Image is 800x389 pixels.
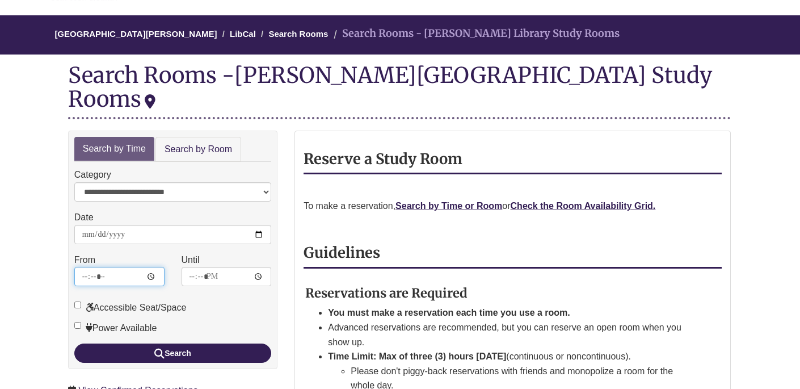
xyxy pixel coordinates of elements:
div: [PERSON_NAME][GEOGRAPHIC_DATA] Study Rooms [68,61,712,112]
strong: You must make a reservation each time you use a room. [328,308,570,317]
li: Advanced reservations are recommended, but you can reserve an open room when you show up. [328,320,694,349]
div: Search Rooms - [68,63,731,119]
strong: Guidelines [304,244,380,262]
a: Search Rooms [268,29,328,39]
input: Power Available [74,322,81,329]
a: LibCal [230,29,256,39]
li: Search Rooms - [PERSON_NAME] Library Study Rooms [331,26,620,42]
strong: Reservations are Required [305,285,468,301]
a: [GEOGRAPHIC_DATA][PERSON_NAME] [54,29,217,39]
label: Until [182,253,200,267]
input: Accessible Seat/Space [74,302,81,308]
label: Category [74,168,111,182]
a: Search by Room [155,137,241,162]
strong: Reserve a Study Room [304,150,462,168]
a: Search by Time or Room [395,201,502,211]
label: From [74,253,95,267]
p: To make a reservation, or [304,199,722,214]
label: Date [74,210,94,225]
nav: Breadcrumb [68,15,731,55]
a: Check the Room Availability Grid. [511,201,656,211]
label: Power Available [74,321,157,336]
strong: Time Limit: Max of three (3) hours [DATE] [328,352,506,361]
button: Search [74,344,272,363]
a: Search by Time [74,137,154,161]
label: Accessible Seat/Space [74,300,187,315]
